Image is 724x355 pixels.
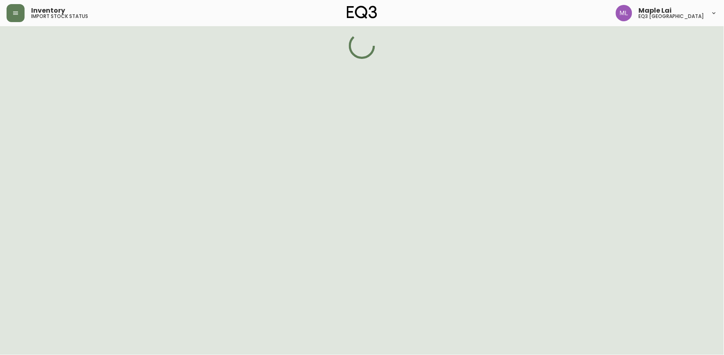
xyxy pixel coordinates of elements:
img: 61e28cffcf8cc9f4e300d877dd684943 [616,5,632,21]
h5: eq3 [GEOGRAPHIC_DATA] [639,14,704,19]
img: logo [347,6,377,19]
h5: import stock status [31,14,88,19]
span: Inventory [31,7,65,14]
span: Maple Lai [639,7,672,14]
